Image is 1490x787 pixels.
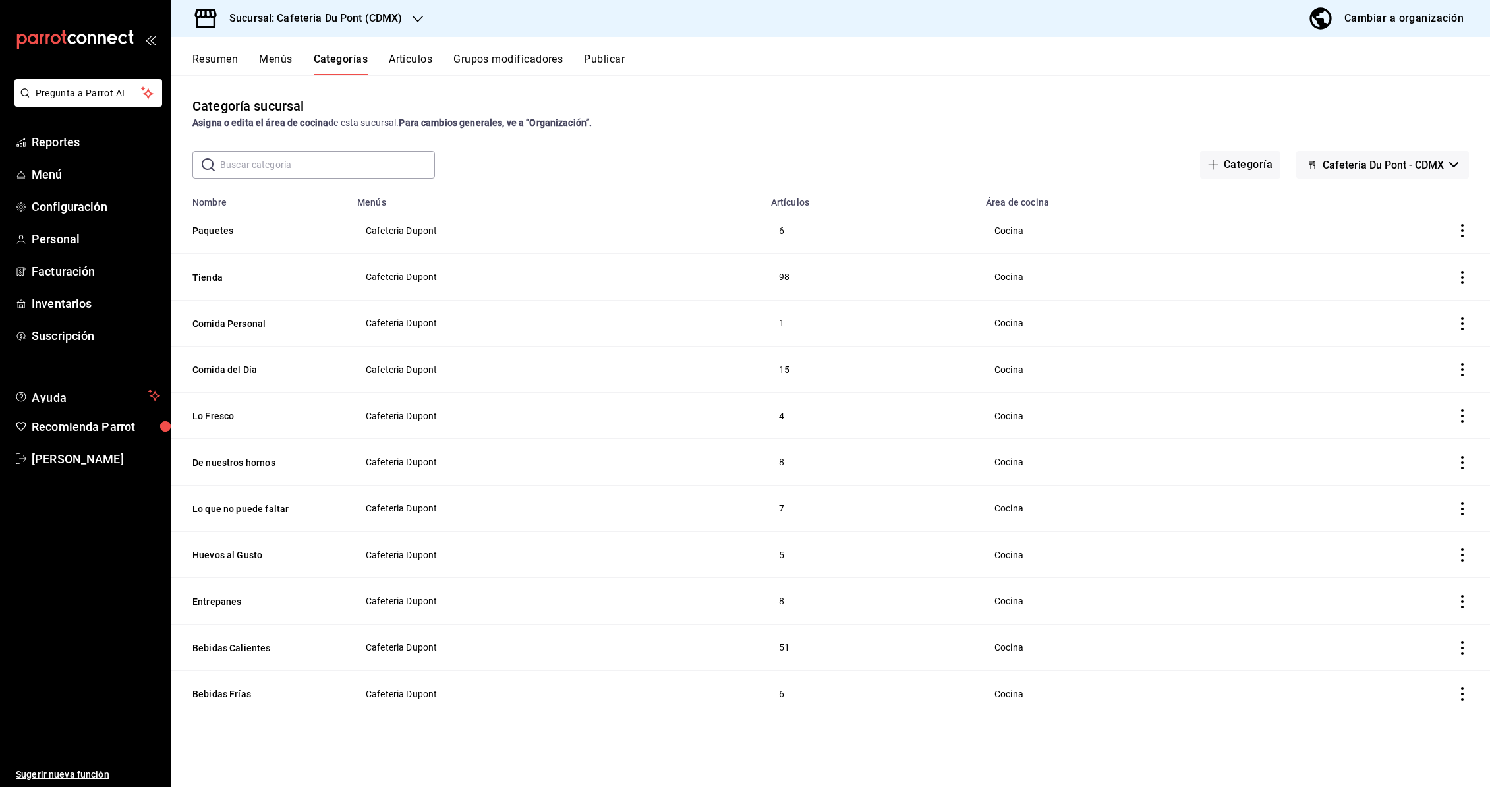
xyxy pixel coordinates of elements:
[192,687,324,701] button: Bebidas Frías
[994,597,1275,606] span: Cocina
[220,152,435,178] input: Buscar categoría
[366,457,747,467] span: Cafeteria Dupont
[1456,409,1469,423] button: actions
[366,226,747,235] span: Cafeteria Dupont
[1200,151,1280,179] button: Categoría
[1456,224,1469,237] button: actions
[192,271,324,284] button: Tienda
[314,53,368,75] button: Categorías
[9,96,162,109] a: Pregunta a Parrot AI
[192,548,324,562] button: Huevos al Gusto
[192,317,324,330] button: Comida Personal
[192,53,1490,75] div: navigation tabs
[763,578,978,624] td: 8
[389,53,432,75] button: Artículos
[219,11,402,26] h3: Sucursal: Cafeteria Du Pont (CDMX)
[192,53,238,75] button: Resumen
[32,230,160,248] span: Personal
[32,450,160,468] span: [PERSON_NAME]
[366,689,747,699] span: Cafeteria Dupont
[978,189,1292,208] th: Área de cocina
[763,393,978,439] td: 4
[366,411,747,421] span: Cafeteria Dupont
[32,418,160,436] span: Recomienda Parrot
[171,189,1490,716] table: categoriesTable
[32,295,160,312] span: Inventarios
[994,411,1275,421] span: Cocina
[32,262,160,280] span: Facturación
[994,504,1275,513] span: Cocina
[366,643,747,652] span: Cafeteria Dupont
[994,272,1275,281] span: Cocina
[994,689,1275,699] span: Cocina
[192,595,324,608] button: Entrepanes
[1344,9,1464,28] div: Cambiar a organización
[994,550,1275,560] span: Cocina
[366,550,747,560] span: Cafeteria Dupont
[192,502,324,515] button: Lo que no puede faltar
[1456,271,1469,284] button: actions
[366,597,747,606] span: Cafeteria Dupont
[32,198,160,216] span: Configuración
[763,624,978,670] td: 51
[145,34,156,45] button: open_drawer_menu
[994,318,1275,328] span: Cocina
[763,439,978,485] td: 8
[32,388,143,403] span: Ayuda
[366,365,747,374] span: Cafeteria Dupont
[14,79,162,107] button: Pregunta a Parrot AI
[366,272,747,281] span: Cafeteria Dupont
[192,409,324,423] button: Lo Fresco
[1456,641,1469,655] button: actions
[36,86,142,100] span: Pregunta a Parrot AI
[32,133,160,151] span: Reportes
[32,327,160,345] span: Suscripción
[994,457,1275,467] span: Cocina
[171,189,349,208] th: Nombre
[763,670,978,716] td: 6
[994,226,1275,235] span: Cocina
[1456,687,1469,701] button: actions
[1296,151,1469,179] button: Cafeteria Du Pont - CDMX
[1456,363,1469,376] button: actions
[366,504,747,513] span: Cafeteria Dupont
[192,117,328,128] strong: Asigna o edita el área de cocina
[192,363,324,376] button: Comida del Día
[192,456,324,469] button: De nuestros hornos
[192,116,1469,130] div: de esta sucursal.
[1323,159,1444,171] span: Cafeteria Du Pont - CDMX
[366,318,747,328] span: Cafeteria Dupont
[1456,502,1469,515] button: actions
[763,300,978,346] td: 1
[763,532,978,578] td: 5
[399,117,592,128] strong: Para cambios generales, ve a “Organización”.
[1456,456,1469,469] button: actions
[1456,317,1469,330] button: actions
[584,53,625,75] button: Publicar
[453,53,563,75] button: Grupos modificadores
[192,224,324,237] button: Paquetes
[763,208,978,254] td: 6
[16,768,160,782] span: Sugerir nueva función
[994,365,1275,374] span: Cocina
[763,346,978,392] td: 15
[763,254,978,300] td: 98
[192,96,304,116] div: Categoría sucursal
[349,189,763,208] th: Menús
[32,165,160,183] span: Menú
[994,643,1275,652] span: Cocina
[763,485,978,531] td: 7
[192,641,324,655] button: Bebidas Calientes
[259,53,292,75] button: Menús
[1456,548,1469,562] button: actions
[1456,595,1469,608] button: actions
[763,189,978,208] th: Artículos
